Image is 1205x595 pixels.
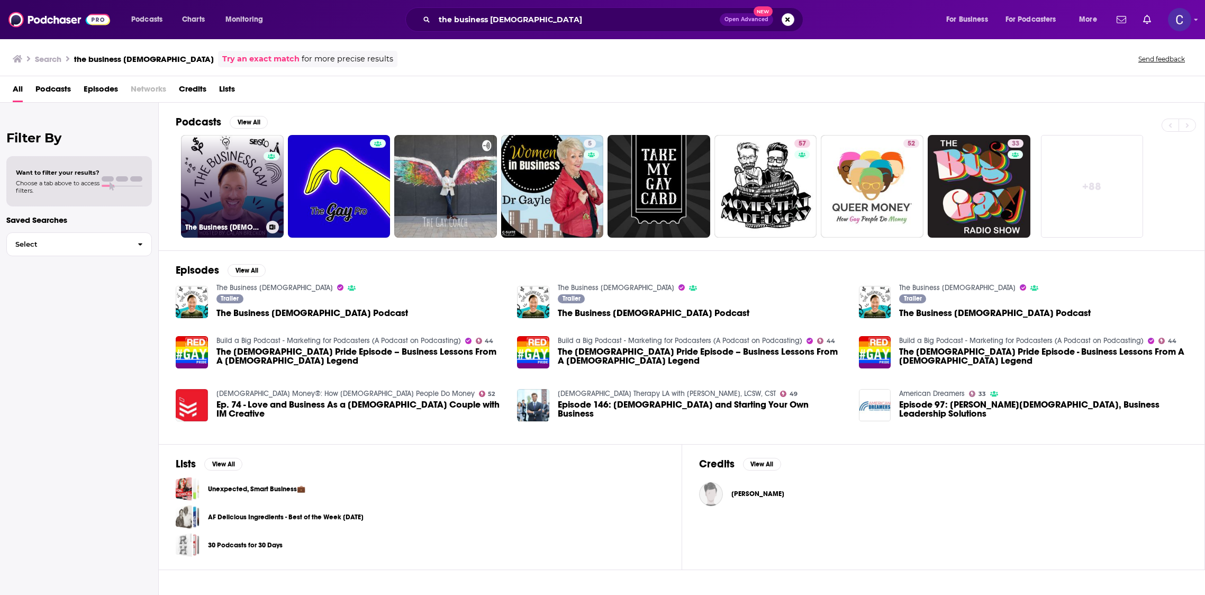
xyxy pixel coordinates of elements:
span: Trailer [904,295,922,302]
p: Saved Searches [6,215,152,225]
a: 44 [476,338,494,344]
a: The Business Gay Podcast [899,309,1091,318]
span: Open Advanced [724,17,768,22]
img: Episode 146: Gay Men and Starting Your Own Business [517,389,549,421]
button: Select [6,232,152,256]
span: 44 [827,339,835,344]
a: The Business Gay [216,283,333,292]
span: The Business [DEMOGRAPHIC_DATA] Podcast [216,309,408,318]
span: Trailer [563,295,581,302]
a: The Business Gay Podcast [859,286,891,318]
a: Ep. 74 - Love and Business As a Gay Couple with IM Creative [216,400,505,418]
div: 0 [264,139,279,221]
img: The Gay Pride Episode – Business Lessons From A Gay Legend [176,336,208,368]
span: Episode 97: [PERSON_NAME][DEMOGRAPHIC_DATA], Business Leadership Solutions [899,400,1188,418]
a: 52 [903,139,919,148]
a: The Business Gay [899,283,1016,292]
a: Podcasts [35,80,71,102]
img: User Profile [1168,8,1191,31]
a: Episode 146: Gay Men and Starting Your Own Business [558,400,846,418]
img: tab_keywords_by_traffic_grey.svg [105,61,114,70]
div: v 4.0.25 [30,17,52,25]
span: Charts [182,12,205,27]
span: 57 [799,139,806,149]
a: The Gay Pride Episode – Business Lessons From A Gay Legend [517,336,549,368]
a: 0The Business [DEMOGRAPHIC_DATA] [181,135,284,238]
span: Choose a tab above to access filters. [16,179,99,194]
span: Episode 146: [DEMOGRAPHIC_DATA] and Starting Your Own Business [558,400,846,418]
a: Unexpected, Smart Business💼 [176,477,200,501]
button: open menu [999,11,1072,28]
a: Build a Big Podcast - Marketing for Podcasters (A Podcast on Podcasting) [558,336,802,345]
span: Trailer [221,295,239,302]
a: 57 [794,139,810,148]
button: View All [228,264,266,277]
button: Open AdvancedNew [720,13,773,26]
span: Logged in as publicityxxtina [1168,8,1191,31]
span: Monitoring [225,12,263,27]
a: Queer Money®: How Gay People Do Money [216,389,475,398]
img: The Business Gay Podcast [517,286,549,318]
span: The [DEMOGRAPHIC_DATA] Pride Episode – Business Lessons From A [DEMOGRAPHIC_DATA] Legend [558,347,846,365]
a: Podchaser - Follow, Share and Rate Podcasts [8,10,110,30]
a: 57 [714,135,817,238]
a: The Business Gay Podcast [216,309,408,318]
a: Try an exact match [222,53,300,65]
a: EpisodesView All [176,264,266,277]
span: [PERSON_NAME] [731,490,784,498]
a: Catherine Gray [731,490,784,498]
button: View All [230,116,268,129]
h3: the business [DEMOGRAPHIC_DATA] [74,54,214,64]
a: Gay Therapy LA with Ken Howard, LCSW, CST [558,389,776,398]
span: for more precise results [302,53,393,65]
span: More [1079,12,1097,27]
a: 52 [479,391,495,397]
span: 49 [790,392,798,396]
span: Networks [131,80,166,102]
img: Episode 97: Tony Gay, Business Leadership Solutions [859,389,891,421]
span: 33 [1012,139,1019,149]
span: 33 [979,392,986,396]
a: 49 [780,391,798,397]
button: open menu [1072,11,1110,28]
a: Episode 97: Tony Gay, Business Leadership Solutions [899,400,1188,418]
a: The Business Gay [558,283,674,292]
span: For Business [946,12,988,27]
h2: Credits [699,457,735,471]
a: 5 [501,135,604,238]
a: 30 Podcasts for 30 Days [176,533,200,557]
span: The Business [DEMOGRAPHIC_DATA] Podcast [558,309,749,318]
button: Catherine GrayCatherine Gray [699,477,1188,511]
a: Show notifications dropdown [1139,11,1155,29]
a: 33 [928,135,1030,238]
span: Want to filter your results? [16,169,99,176]
div: Domain Overview [40,62,95,69]
a: All [13,80,23,102]
span: Podcasts [131,12,162,27]
span: 52 [908,139,915,149]
h2: Podcasts [176,115,221,129]
input: Search podcasts, credits, & more... [434,11,720,28]
span: 44 [1168,339,1176,344]
a: The Gay Pride Episode – Business Lessons From A Gay Legend [216,347,505,365]
button: open menu [939,11,1001,28]
img: The Gay Pride Episode - Business Lessons From A Gay Legend [859,336,891,368]
a: Catherine Gray [699,482,723,506]
button: open menu [124,11,176,28]
button: Send feedback [1135,55,1188,64]
a: Episodes [84,80,118,102]
a: Credits [179,80,206,102]
a: Charts [175,11,211,28]
button: View All [204,458,242,471]
div: Domain: [DOMAIN_NAME] [28,28,116,36]
button: open menu [218,11,277,28]
img: tab_domain_overview_orange.svg [29,61,37,70]
span: 44 [485,339,493,344]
